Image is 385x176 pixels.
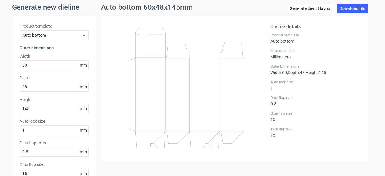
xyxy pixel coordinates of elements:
label: Width [20,53,89,59]
label: Glue flap size [20,162,89,168]
label: Dust flap ratio [20,140,89,146]
span: , Height : 145 [305,70,326,75]
label: Tuck flap size [270,127,361,131]
a: Download file [337,4,368,13]
label: Glue flap size [270,111,361,116]
label: Auto lock size [270,80,361,85]
span: mm [78,61,88,70]
span: mm [78,82,88,91]
label: Product template [270,33,361,38]
label: Depth [20,75,89,81]
div: 15 [270,127,361,137]
span: mm [78,104,88,113]
label: Measurements [270,48,361,53]
label: Height [20,97,89,103]
div: 0.8 [270,95,361,106]
div: 15 [270,111,361,122]
span: , Depth : 48 [287,70,305,75]
label: Product template [20,23,89,29]
h3: Outer dimensions [20,45,89,51]
a: Generate diecut layout [287,4,334,13]
div: Auto bottom [270,33,361,44]
div: Millimeters [270,48,361,59]
span: Auto bottom [22,32,82,38]
label: Outer Dimensions [270,64,361,69]
label: Dust flap ratio [270,95,361,100]
h1: Auto bottom 60x48x145mm [101,4,193,11]
h2: Dieline details [270,23,361,30]
span: mm [78,147,88,156]
span: mm [78,126,88,135]
div: 1 [270,80,361,91]
label: Auto lock size [20,118,89,124]
span: Width : 60 [270,70,287,75]
h1: Generate new dieline [12,4,373,11]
